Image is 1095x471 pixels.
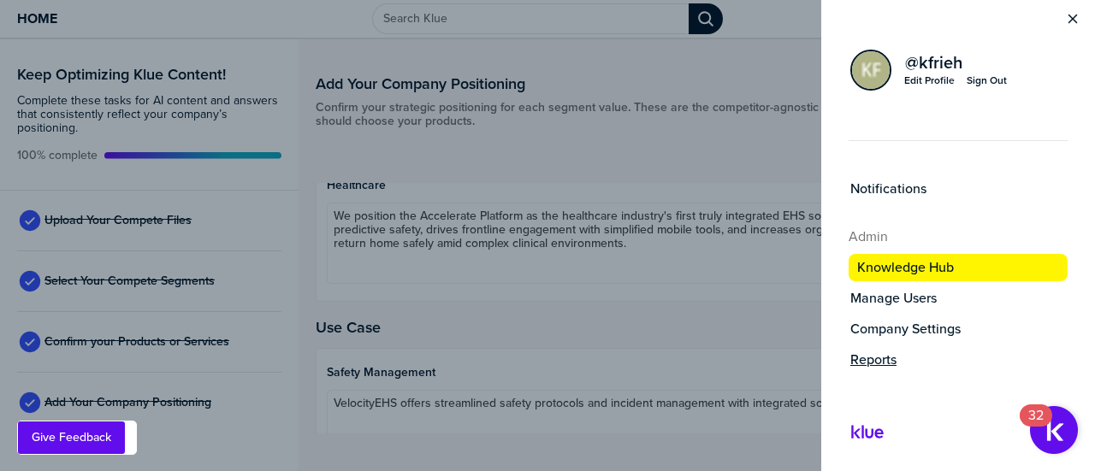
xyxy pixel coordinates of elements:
[905,54,962,71] span: @ kfrieh
[1064,10,1081,27] button: Close Menu
[966,73,1008,88] button: Sign Out
[967,74,1007,87] div: Sign Out
[1030,406,1078,454] button: Open Resource Center, 32 new notifications
[850,180,926,197] label: Notifications
[849,227,1068,247] h4: Admin
[850,351,897,368] label: Reports
[903,73,956,88] a: Edit Profile
[849,350,1068,370] button: Reports
[849,254,1068,281] button: Knowledge Hub
[852,51,890,89] img: ba08671f2a03eda18bfccee3b3d919f1-sml.png
[1028,415,1044,438] div: 32
[850,290,937,307] label: Manage Users
[849,179,1068,199] a: Notifications
[849,288,1068,309] a: Manage Users
[18,421,125,454] button: Give Feedback
[857,259,954,276] label: Knowledge Hub
[849,319,1068,339] a: Company Settings
[904,74,955,87] div: Edit Profile
[850,50,891,91] div: Kevin Frieh
[903,52,1008,73] a: @kfrieh
[850,321,961,338] label: Company Settings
